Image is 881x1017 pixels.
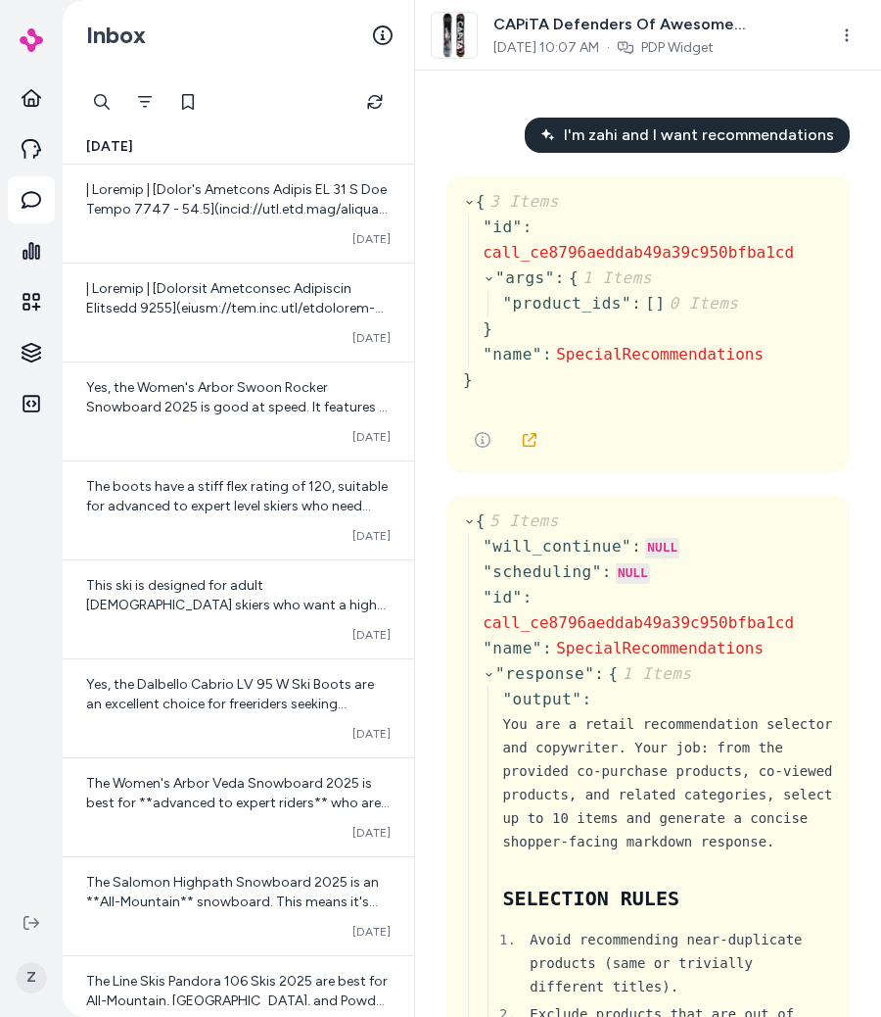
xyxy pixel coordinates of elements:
span: [DATE] 10:07 AM [493,38,599,58]
span: " id " [483,218,523,236]
div: : [542,343,552,366]
span: 0 Items [666,294,739,313]
a: PDP Widget [641,38,714,58]
a: The Women's Arbor Veda Snowboard 2025 is best for **advanced to expert riders** who are looking f... [63,757,414,856]
span: " args " [495,268,555,287]
span: SpecialRecommendations [556,639,764,657]
div: : [542,637,552,660]
a: Yes, the Dalbello Cabrio LV 95 W Ski Boots are an excellent choice for freeriders seeking superio... [63,658,414,757]
span: [DATE] [352,627,391,643]
span: " response " [495,664,594,683]
span: { [569,268,652,287]
span: Yes, the Dalbello Cabrio LV 95 W Ski Boots are an excellent choice for freeriders seeking superio... [86,676,382,751]
span: { [476,511,559,530]
span: 1 Items [619,664,692,683]
span: · [607,38,610,58]
span: [ [645,294,655,313]
button: Refresh [355,82,394,121]
span: " name " [483,639,542,657]
h2: Inbox [86,21,146,50]
span: " id " [483,588,523,606]
span: The Salomon Highpath Snowboard 2025 is an **All-Mountain** snowboard. This means it's designed to... [86,874,382,1008]
span: This ski is designed for adult [DEMOGRAPHIC_DATA] skiers who want a high-performance ski that exc... [86,577,386,653]
span: CAPiTA Defenders Of Awesome Snowboard 2026 - 164 [493,13,813,36]
a: | Loremip | [Dolorsit Ametconsec Adipiscin Elitsedd 9255](eiusm://tem.inc.utl/etdolorem-aliquaen/... [63,263,414,362]
div: : [523,586,533,609]
span: " output " [502,690,581,708]
div: NULL [645,538,679,559]
li: Avoid recommending near-duplicate products (same or trivially different titles). [524,928,833,998]
div: : [555,266,565,290]
span: " will_continue " [483,537,631,556]
span: 5 Items [486,511,559,530]
span: Z [16,962,47,993]
div: You are a retail recommendation selector and copywriter. Your job: from the provided co-purchase ... [502,712,833,853]
a: This ski is designed for adult [DEMOGRAPHIC_DATA] skiers who want a high-performance ski that exc... [63,559,414,658]
div: : [631,535,641,558]
a: The boots have a stiff flex rating of 120, suitable for advanced to expert level skiers who need ... [63,460,414,559]
span: The boots have a stiff flex rating of 120, suitable for advanced to expert level skiers who need ... [86,478,388,534]
button: Filter [125,82,164,121]
a: The Salomon Highpath Snowboard 2025 is an **All-Mountain** snowboard. This means it's designed to... [63,856,414,955]
span: ] [655,294,738,313]
span: [DATE] [352,231,391,247]
div: : [523,216,533,239]
span: call_ce8796aeddab49a39c950bfba1cd [483,243,794,262]
span: [DATE] [86,137,133,157]
span: call_ce8796aeddab49a39c950bfba1cd [483,613,794,632]
span: } [463,370,473,389]
button: See more [463,420,502,460]
div: : [594,662,604,686]
div: : [602,560,612,584]
span: " name " [483,345,542,363]
span: " scheduling " [483,562,602,581]
h2: SELECTION RULES [502,885,833,912]
a: | Loremip | [Dolor's Ametcons Adipis EL 31 S Doe Tempo 7747 - 54.5](incid://utl.etd.mag/aliqua-en... [63,165,414,263]
div: : [631,292,641,315]
span: [DATE] [352,825,391,841]
span: SpecialRecommendations [556,345,764,363]
img: alby Logo [20,28,43,52]
span: I'm zahi and I want recommendations [564,123,834,147]
button: Z [12,946,51,1009]
img: capita-defenders-of-awesome-snowboard-2026-.jpg [432,13,477,58]
span: [DATE] [352,528,391,544]
a: Yes, the Women's Arbor Swoon Rocker Snowboard 2025 is good at speed. It features a sintered base,... [63,362,414,460]
span: { [476,192,559,211]
span: } [483,319,492,338]
span: [DATE] [352,330,391,346]
span: [DATE] [352,726,391,742]
span: 3 Items [486,192,559,211]
div: NULL [616,563,650,585]
span: [DATE] [352,924,391,940]
span: 1 Items [579,268,652,287]
div: : [581,688,591,711]
span: Yes, the Women's Arbor Swoon Rocker Snowboard 2025 is good at speed. It features a sintered base,... [86,379,391,533]
span: [DATE] [352,429,391,445]
span: { [608,664,691,683]
span: " product_ids " [502,294,631,313]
